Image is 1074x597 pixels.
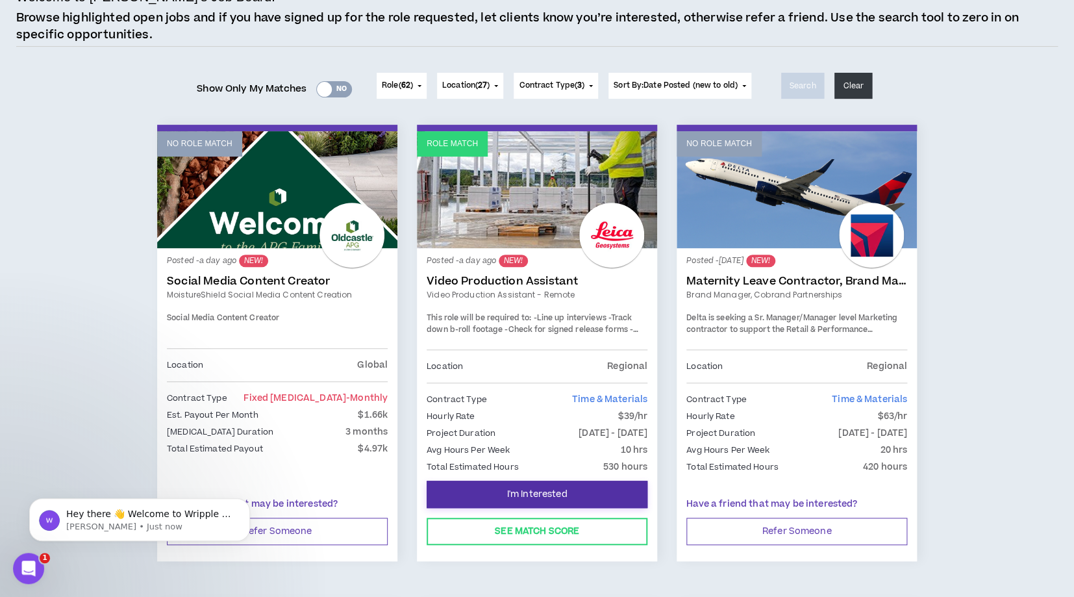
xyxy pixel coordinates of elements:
button: Search [781,73,825,99]
span: I'm Interested [507,489,568,501]
button: I'm Interested [427,481,647,508]
span: -Check for signed release forms [505,324,627,335]
a: Brand Manager, Cobrand Partnerships [686,289,907,301]
sup: NEW! [499,255,528,267]
p: Est. Payout Per Month [167,408,258,422]
a: No Role Match [157,131,397,248]
p: Total Estimated Hours [427,460,519,474]
p: Location [167,358,203,372]
span: Show Only My Matches [197,79,306,99]
p: Hourly Rate [686,409,734,424]
p: 530 hours [603,460,647,474]
span: This role will be required to: [427,312,531,324]
p: 20 hrs [880,443,907,457]
p: 420 hours [863,460,907,474]
a: No Role Match [677,131,917,248]
p: Browse highlighted open jobs and if you have signed up for the role requested, let clients know y... [16,10,1058,43]
button: Sort By:Date Posted (new to old) [608,73,751,99]
p: [MEDICAL_DATA] Duration [167,425,273,439]
span: Fixed [MEDICAL_DATA] [244,392,388,405]
p: [DATE] - [DATE] [579,426,647,440]
p: $63/hr [877,409,907,424]
p: Posted - a day ago [167,255,388,267]
span: Role ( ) [382,80,413,92]
span: Delta is seeking a Sr. Manager/Manager level Marketing contractor to support the Retail & Perform... [686,312,898,358]
p: Have a friend that may be interested? [167,498,388,511]
p: Total Estimated Payout [167,442,263,456]
span: 3 [577,80,582,91]
p: Regional [607,359,647,374]
p: Posted - [DATE] [686,255,907,267]
p: Contract Type [686,392,747,407]
p: Regional [867,359,907,374]
span: 62 [401,80,410,91]
sup: NEW! [746,255,775,267]
p: Contract Type [167,391,227,405]
button: Refer Someone [167,518,388,545]
p: $39/hr [618,409,647,424]
p: Location [686,359,723,374]
a: Role Match [417,131,657,248]
button: See Match Score [427,518,647,545]
span: -Line up interviews [533,312,606,324]
span: Time & Materials [832,393,907,406]
a: Maternity Leave Contractor, Brand Marketing Manager (Cobrand Partnerships) [686,275,907,288]
p: Location [427,359,463,374]
button: Location(27) [437,73,503,99]
span: Time & Materials [572,393,647,406]
span: Location ( ) [442,80,490,92]
p: Have a friend that may be interested? [686,498,907,511]
span: -Track down b-roll footage [427,312,632,335]
p: 10 hrs [620,443,647,457]
sup: NEW! [239,255,268,267]
iframe: Intercom live chat [13,553,44,584]
p: No Role Match [686,138,752,150]
p: Avg Hours Per Week [427,443,510,457]
button: Role(62) [377,73,427,99]
span: 27 [478,80,487,91]
span: Contract Type ( ) [519,80,584,92]
p: Global [357,358,388,372]
p: Project Duration [427,426,495,440]
p: Total Estimated Hours [686,460,779,474]
span: -Keep projects up to date in Wrike. [427,324,638,347]
iframe: Intercom notifications message [10,471,269,562]
button: Refer Someone [686,518,907,545]
span: Social Media Content Creator [167,312,279,324]
p: $4.97k [358,442,388,456]
a: Video Production Assistant [427,275,647,288]
a: Social Media Content Creator [167,275,388,288]
p: Posted - a day ago [427,255,647,267]
p: Project Duration [686,426,755,440]
a: MoistureShield Social Media Content Creation [167,289,388,301]
span: - monthly [346,392,388,405]
p: No Role Match [167,138,232,150]
p: 3 months [345,425,388,439]
button: Contract Type(3) [514,73,598,99]
a: Video Production Assistant - Remote [427,289,647,301]
p: Avg Hours Per Week [686,443,769,457]
span: 1 [40,553,50,563]
p: Hourly Rate [427,409,475,424]
p: [DATE] - [DATE] [838,426,907,440]
span: Sort By: Date Posted (new to old) [614,80,738,91]
p: $1.66k [358,408,388,422]
p: Role Match [427,138,478,150]
button: Clear [834,73,872,99]
p: Contract Type [427,392,487,407]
